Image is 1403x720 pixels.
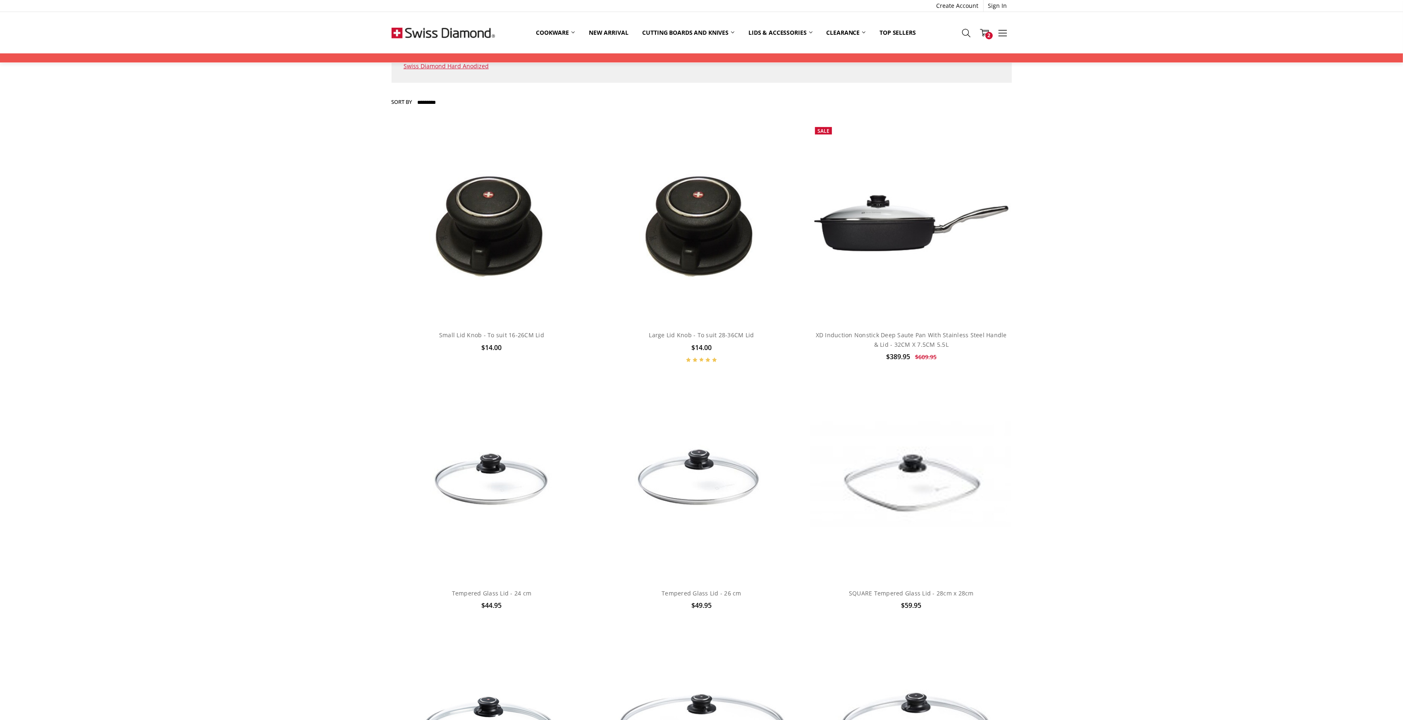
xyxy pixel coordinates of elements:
a: SQUARE Tempered Glass Lid - 28cm x 28cm [849,589,974,597]
a: Swiss Diamond Hard Anodized [404,62,489,70]
img: Large Lid Knob - To suit 28-36CM Lid [619,123,784,324]
span: $49.95 [691,601,712,610]
span: $44.95 [482,601,502,610]
span: Sale [817,127,829,134]
span: $59.95 [901,601,921,610]
a: Tempered Glass Lid - 26 cm [662,589,741,597]
a: Small Lid Knob - To suit 16-26CM Lid [439,331,544,339]
img: Tempered Glass Lid - 24 cm [392,419,592,544]
span: $14.00 [691,343,712,352]
a: Tempered Glass Lid - 24 cm [392,381,592,582]
span: $14.00 [482,343,502,352]
span: $389.95 [886,352,910,361]
a: XD Induction Nonstick Deep Saute Pan With Stainless Steel Handle & Lid - 32CM X 7.5CM 5.5L [811,123,1011,324]
a: Small Lid Knob - To suit 16-26CM Lid [392,123,592,324]
a: Cutting boards and knives [636,24,742,42]
img: XD Induction Nonstick Deep Saute Pan With Stainless Steel Handle & Lid - 32CM X 7.5CM 5.5L [811,191,1011,255]
a: New arrival [582,24,635,42]
a: Lids & Accessories [741,24,819,42]
a: Clearance [820,24,873,42]
span: $609.95 [915,353,937,361]
a: Cookware [529,24,582,42]
label: Sort By [392,95,412,108]
a: SQUARE Tempered Glass Lid - 28cm x 28cm [811,381,1011,582]
a: Tempered Glass Lid - 26 cm [601,381,802,582]
img: Small Lid Knob - To suit 16-26CM Lid [410,123,574,324]
a: Large Lid Knob - To suit 28-36CM Lid [601,123,802,324]
a: Tempered Glass Lid - 24 cm [452,589,532,597]
a: Top Sellers [872,24,923,42]
a: Large Lid Knob - To suit 28-36CM Lid [649,331,754,339]
img: Tempered Glass Lid - 26 cm [601,419,802,544]
img: SQUARE Tempered Glass Lid - 28cm x 28cm [811,382,1011,581]
a: 2 [975,22,994,43]
img: Free Shipping On Every Order [392,12,495,53]
a: XD Induction Nonstick Deep Saute Pan With Stainless Steel Handle & Lid - 32CM X 7.5CM 5.5L [816,331,1007,348]
span: 2 [985,32,993,39]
